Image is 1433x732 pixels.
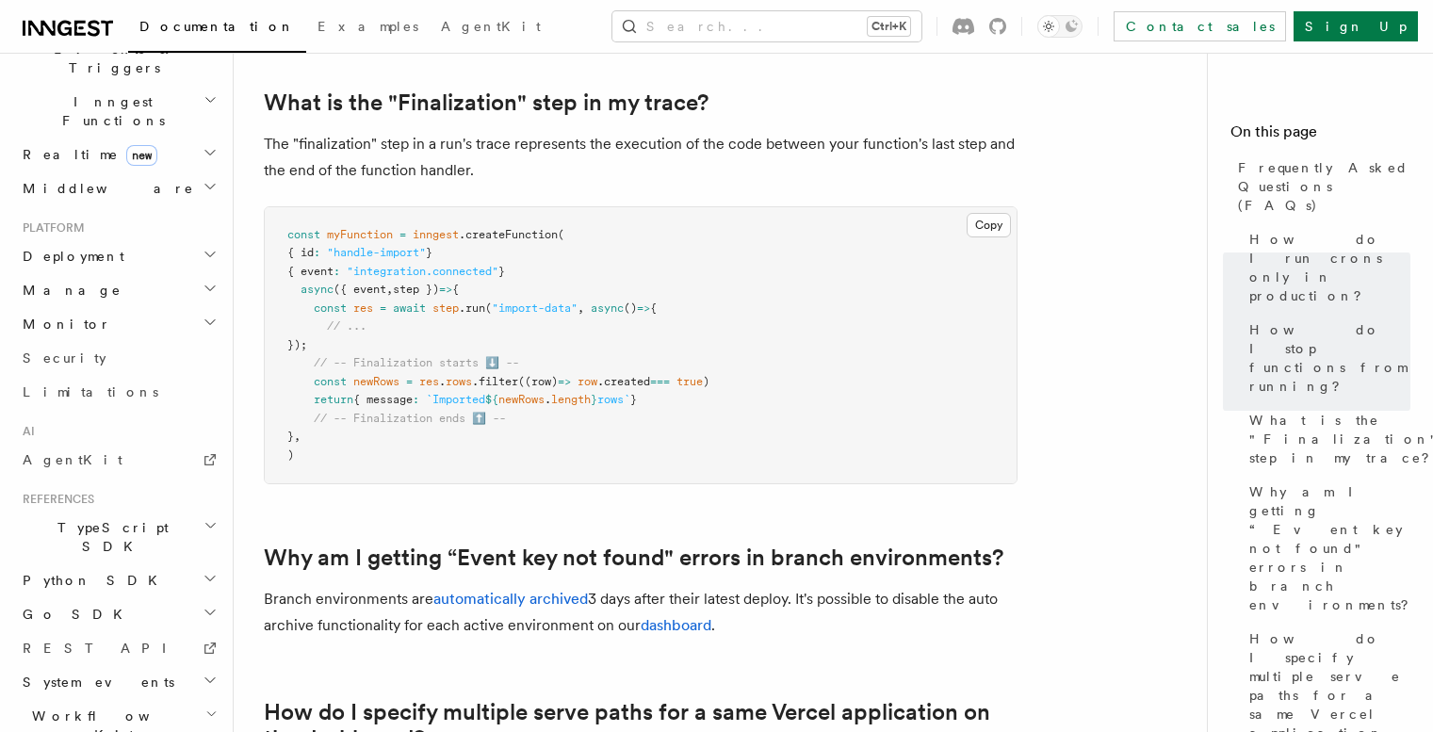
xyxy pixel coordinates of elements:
span: { [452,283,459,296]
span: TypeScript SDK [15,518,204,556]
span: Python SDK [15,571,169,590]
span: return [314,393,353,406]
button: Copy [967,213,1011,237]
span: "handle-import" [327,246,426,259]
span: Platform [15,220,85,236]
button: Python SDK [15,563,221,597]
span: const [287,228,320,241]
span: inngest [413,228,459,241]
p: Branch environments are 3 days after their latest deploy. It's possible to disable the auto archi... [264,586,1018,639]
span: Monitor [15,315,111,333]
span: Realtime [15,145,157,164]
span: } [630,393,637,406]
span: AgentKit [23,452,122,467]
span: Events & Triggers [15,40,205,77]
button: Realtimenew [15,138,221,171]
a: What is the "Finalization" step in my trace? [1242,403,1410,475]
span: AgentKit [441,19,541,34]
span: How do I run crons only in production? [1249,230,1410,305]
span: { id [287,246,314,259]
span: "import-data" [492,301,578,315]
span: ) [703,375,709,388]
a: dashboard [641,616,711,634]
span: length [551,393,591,406]
button: Deployment [15,239,221,273]
a: Security [15,341,221,375]
span: .filter [472,375,518,388]
span: }); [287,338,307,351]
span: === [650,375,670,388]
span: await [393,301,426,315]
span: } [426,246,432,259]
button: Manage [15,273,221,307]
h4: On this page [1230,121,1410,151]
span: References [15,492,94,507]
span: ${ [485,393,498,406]
span: "integration.connected" [347,265,498,278]
span: // -- Finalization starts ⬇️ -- [314,356,519,369]
span: = [380,301,386,315]
span: res [419,375,439,388]
span: { event [287,265,334,278]
button: System events [15,665,221,699]
span: , [578,301,584,315]
span: Frequently Asked Questions (FAQs) [1238,158,1410,215]
span: Documentation [139,19,295,34]
button: Middleware [15,171,221,205]
a: How do I stop functions from running? [1242,313,1410,403]
span: How do I stop functions from running? [1249,320,1410,396]
a: Contact sales [1114,11,1286,41]
span: { message [353,393,413,406]
span: step [432,301,459,315]
button: Search...Ctrl+K [612,11,921,41]
button: Toggle dark mode [1037,15,1083,38]
kbd: Ctrl+K [868,17,910,36]
span: Manage [15,281,122,300]
span: Deployment [15,247,124,266]
span: .run [459,301,485,315]
span: // ... [327,319,366,333]
a: Documentation [128,6,306,53]
span: row [578,375,597,388]
a: AgentKit [430,6,552,51]
button: TypeScript SDK [15,511,221,563]
span: } [498,265,505,278]
a: What is the "Finalization" step in my trace? [264,89,708,116]
span: . [545,393,551,406]
span: } [591,393,597,406]
span: : [334,265,340,278]
span: { [650,301,657,315]
span: Inngest Functions [15,92,204,130]
span: , [386,283,393,296]
button: Go SDK [15,597,221,631]
span: Why am I getting “Event key not found" errors in branch environments? [1249,482,1422,614]
span: async [591,301,624,315]
button: Inngest Functions [15,85,221,138]
span: ) [287,448,294,462]
span: rows` [597,393,630,406]
span: REST API [23,641,183,656]
span: , [294,430,301,443]
span: ((row) [518,375,558,388]
span: const [314,301,347,315]
span: Limitations [23,384,158,399]
span: .createFunction [459,228,558,241]
a: Why am I getting “Event key not found" errors in branch environments? [264,545,1003,571]
span: Go SDK [15,605,134,624]
span: Middleware [15,179,194,198]
a: Sign Up [1294,11,1418,41]
span: new [126,145,157,166]
a: Why am I getting “Event key not found" errors in branch environments? [1242,475,1410,622]
button: Events & Triggers [15,32,221,85]
span: // -- Finalization ends ⬆️ -- [314,412,506,425]
span: : [413,393,419,406]
span: . [439,375,446,388]
span: => [558,375,571,388]
span: AI [15,424,35,439]
span: ( [558,228,564,241]
span: rows [446,375,472,388]
span: () [624,301,637,315]
span: `Imported [426,393,485,406]
span: } [287,430,294,443]
a: automatically archived [433,590,588,608]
